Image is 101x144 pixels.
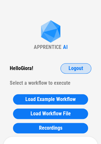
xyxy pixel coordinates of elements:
[10,63,33,74] div: Hello Giora !
[63,44,68,50] div: AI
[13,108,88,119] button: Load Workflow File
[13,94,88,105] button: Load Example Workflow
[69,66,83,71] span: Logout
[34,44,61,50] div: APPRENTICE
[39,125,62,131] span: Recordings
[31,111,71,116] span: Load Workflow File
[13,123,88,133] button: Recordings
[60,63,91,74] button: Logout
[10,78,91,88] div: Select a workflow to execute
[38,20,64,44] img: Apprentice AI
[25,97,76,102] span: Load Example Workflow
